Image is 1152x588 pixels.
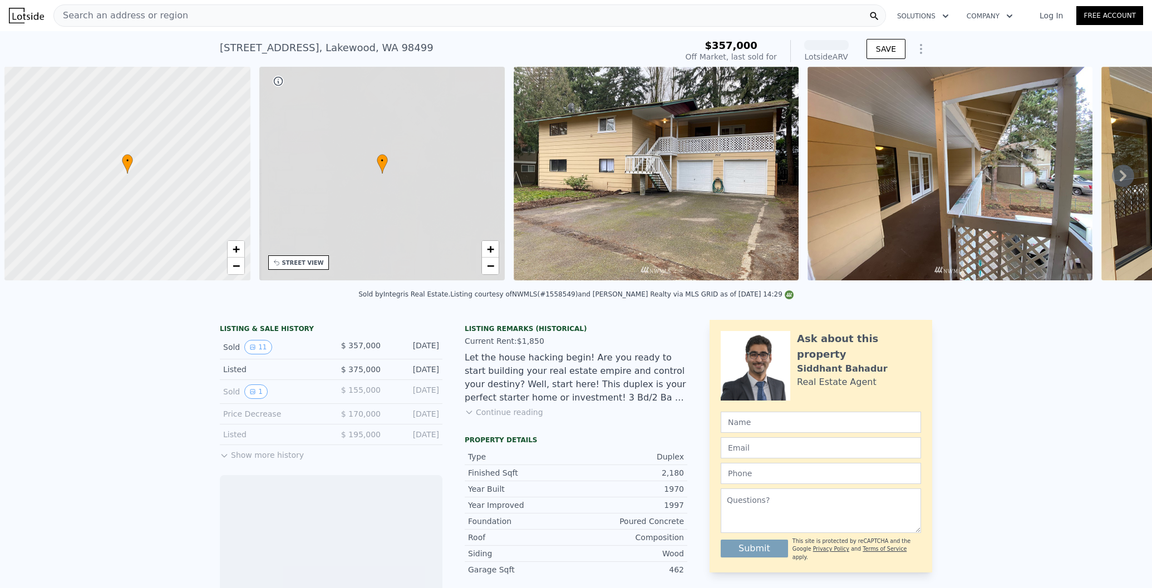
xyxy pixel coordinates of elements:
[576,483,684,495] div: 1970
[797,331,921,362] div: Ask about this property
[450,290,794,298] div: Listing courtesy of NWMLS (#1558549) and [PERSON_NAME] Realty via MLS GRID as of [DATE] 14:29
[465,351,687,404] div: Let the house hacking begin! Are you ready to start building your real estate empire and control ...
[465,324,687,333] div: Listing Remarks (Historical)
[390,408,439,419] div: [DATE]
[705,39,757,51] span: $357,000
[813,546,849,552] a: Privacy Policy
[468,516,576,527] div: Foundation
[468,483,576,495] div: Year Built
[468,500,576,511] div: Year Improved
[576,548,684,559] div: Wood
[576,516,684,527] div: Poured Concrete
[910,38,932,60] button: Show Options
[797,362,888,375] div: Siddhant Bahadur
[721,437,921,458] input: Email
[721,540,788,557] button: Submit
[1076,6,1143,25] a: Free Account
[220,445,304,461] button: Show more history
[223,408,322,419] div: Price Decrease
[482,241,499,258] a: Zoom in
[517,337,544,345] span: $1,850
[468,548,576,559] div: Siding
[341,341,381,350] span: $ 357,000
[232,242,239,256] span: +
[888,6,958,26] button: Solutions
[958,6,1022,26] button: Company
[223,384,322,399] div: Sold
[863,546,907,552] a: Terms of Service
[122,156,133,166] span: •
[797,375,877,389] div: Real Estate Agent
[220,40,434,56] div: [STREET_ADDRESS] , Lakewood , WA 98499
[223,340,322,354] div: Sold
[465,337,517,345] span: Current Rent:
[465,407,543,418] button: Continue reading
[468,451,576,462] div: Type
[514,67,799,280] img: Sale: 149135480 Parcel: 100462321
[468,467,576,478] div: Finished Sqft
[341,409,381,418] span: $ 170,000
[220,324,442,335] div: LISTING & SALE HISTORY
[576,564,684,575] div: 462
[223,429,322,440] div: Listed
[282,259,324,267] div: STREET VIEW
[721,463,921,484] input: Phone
[9,8,44,23] img: Lotside
[867,39,905,59] button: SAVE
[390,364,439,375] div: [DATE]
[377,156,388,166] span: •
[390,340,439,354] div: [DATE]
[482,258,499,274] a: Zoom out
[232,259,239,273] span: −
[468,532,576,543] div: Roof
[244,340,272,354] button: View historical data
[576,467,684,478] div: 2,180
[465,436,687,444] div: Property details
[487,242,494,256] span: +
[341,386,381,394] span: $ 155,000
[223,364,322,375] div: Listed
[721,412,921,433] input: Name
[804,51,849,62] div: Lotside ARV
[576,532,684,543] div: Composition
[487,259,494,273] span: −
[792,537,921,561] div: This site is protected by reCAPTCHA and the Google and apply.
[228,241,244,258] a: Zoom in
[54,9,188,22] span: Search an address or region
[390,429,439,440] div: [DATE]
[576,451,684,462] div: Duplex
[468,564,576,575] div: Garage Sqft
[686,51,777,62] div: Off Market, last sold for
[785,290,794,299] img: NWMLS Logo
[576,500,684,511] div: 1997
[244,384,268,399] button: View historical data
[122,154,133,174] div: •
[228,258,244,274] a: Zoom out
[341,430,381,439] span: $ 195,000
[1026,10,1076,21] a: Log In
[808,67,1092,280] img: Sale: 149135480 Parcel: 100462321
[390,384,439,399] div: [DATE]
[377,154,388,174] div: •
[358,290,450,298] div: Sold by Integris Real Estate .
[341,365,381,374] span: $ 375,000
